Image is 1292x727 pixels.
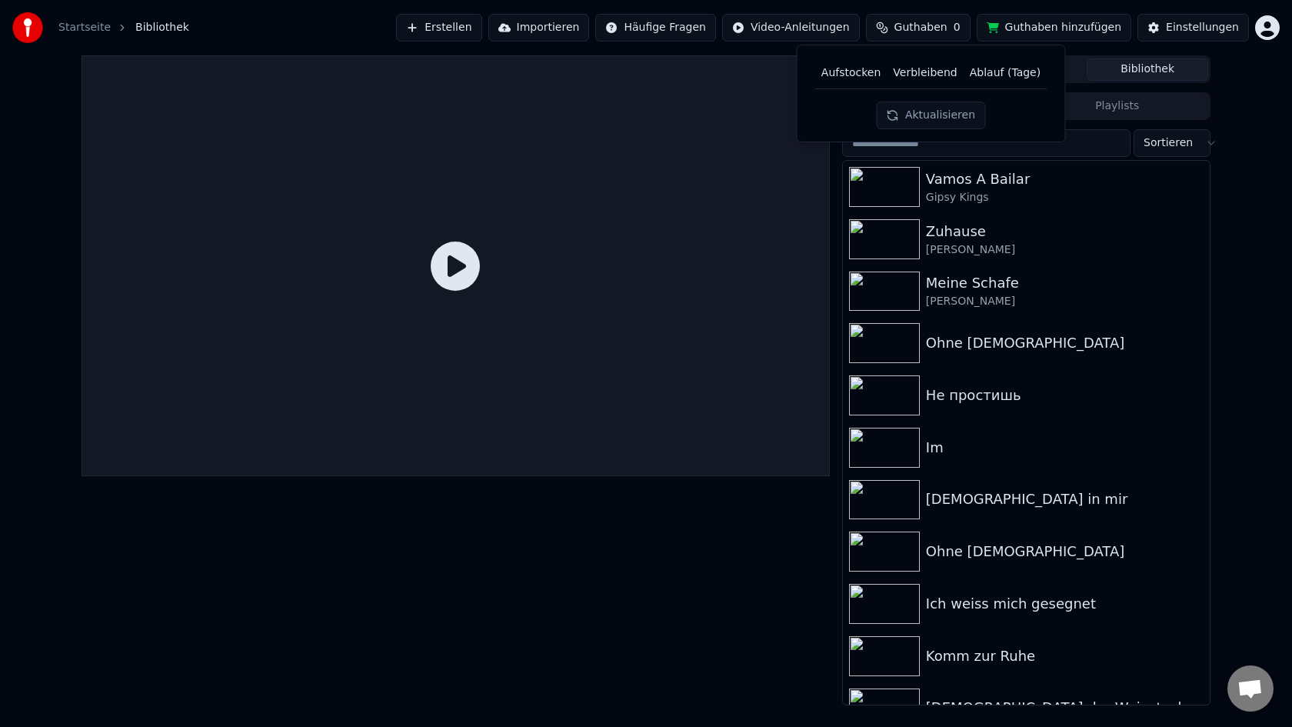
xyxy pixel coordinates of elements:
[964,58,1047,88] th: Ablauf (Tage)
[1087,58,1208,81] button: Bibliothek
[926,437,1204,459] div: Im
[595,14,716,42] button: Häufige Fragen
[1137,14,1249,42] button: Einstellungen
[887,58,963,88] th: Verbleibend
[954,20,961,35] span: 0
[926,190,1204,205] div: Gipsy Kings
[877,102,985,129] button: Aktualisieren
[926,593,1204,615] div: Ich weiss mich gesegnet
[722,14,860,42] button: Video-Anleitungen
[58,20,189,35] nav: breadcrumb
[926,332,1204,354] div: Ohne [DEMOGRAPHIC_DATA]
[926,221,1204,242] div: Zuhause
[815,58,887,88] th: Aufstocken
[135,20,189,35] span: Bibliothek
[926,541,1204,562] div: Ohne [DEMOGRAPHIC_DATA]
[488,14,590,42] button: Importieren
[1166,20,1239,35] div: Einstellungen
[1144,135,1193,151] span: Sortieren
[926,272,1204,294] div: Meine Schafe
[1026,95,1208,118] button: Playlists
[396,14,481,42] button: Erstellen
[894,20,947,35] span: Guthaben
[977,14,1132,42] button: Guthaben hinzufügen
[58,20,111,35] a: Startseite
[926,294,1204,309] div: [PERSON_NAME]
[926,697,1204,719] div: [DEMOGRAPHIC_DATA] der Weinstock
[926,645,1204,667] div: Komm zur Ruhe
[926,489,1204,510] div: [DEMOGRAPHIC_DATA] in mir
[926,385,1204,406] div: Не простишь
[1227,665,1274,712] div: Chat öffnen
[926,168,1204,190] div: Vamos A Bailar
[866,14,971,42] button: Guthaben0
[926,242,1204,258] div: [PERSON_NAME]
[12,12,43,43] img: youka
